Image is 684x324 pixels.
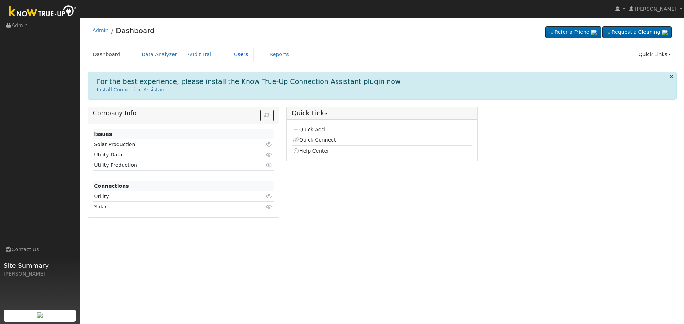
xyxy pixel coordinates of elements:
td: Utility [93,191,244,202]
h5: Company Info [93,110,274,117]
span: [PERSON_NAME] [635,6,677,12]
strong: Issues [94,131,112,137]
a: Users [229,48,254,61]
i: Click to view [266,204,273,209]
div: [PERSON_NAME] [4,270,76,278]
a: Request a Cleaning [602,26,672,38]
a: Quick Links [633,48,677,61]
strong: Connections [94,183,129,189]
a: Help Center [293,148,329,154]
img: retrieve [591,30,597,35]
a: Admin [93,27,109,33]
td: Utility Production [93,160,244,170]
td: Solar Production [93,139,244,150]
td: Solar [93,202,244,212]
td: Utility Data [93,150,244,160]
h1: For the best experience, please install the Know True-Up Connection Assistant plugin now [97,78,401,86]
a: Quick Connect [293,137,336,143]
a: Dashboard [88,48,126,61]
i: Click to view [266,163,273,168]
h5: Quick Links [292,110,472,117]
i: Click to view [266,152,273,157]
a: Audit Trail [182,48,218,61]
a: Refer a Friend [545,26,601,38]
a: Reports [264,48,294,61]
a: Data Analyzer [136,48,182,61]
span: Site Summary [4,261,76,270]
img: retrieve [662,30,668,35]
a: Install Connection Assistant [97,87,166,92]
i: Click to view [266,194,273,199]
a: Quick Add [293,127,325,132]
a: Dashboard [116,26,155,35]
i: Click to view [266,142,273,147]
img: retrieve [37,312,43,318]
img: Know True-Up [5,4,80,20]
